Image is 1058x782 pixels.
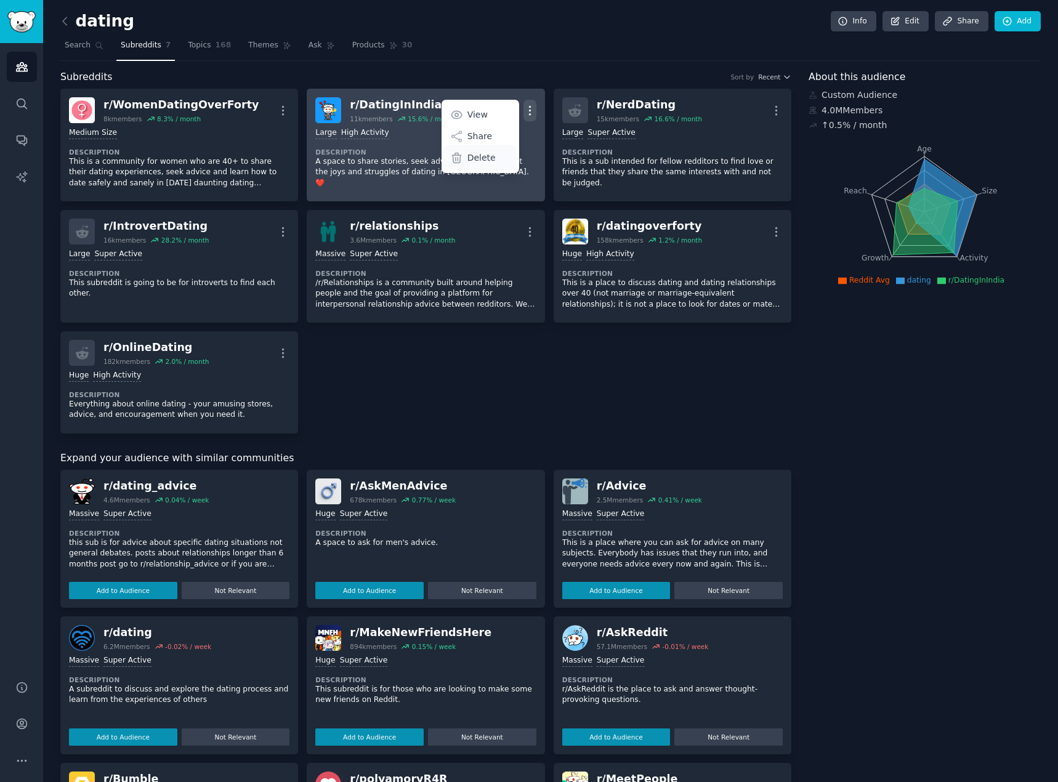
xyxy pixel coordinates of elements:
[315,529,536,538] dt: Description
[428,582,536,599] button: Not Relevant
[562,625,588,651] img: AskReddit
[597,97,702,113] div: r/ NerdDating
[428,728,536,746] button: Not Relevant
[340,655,388,667] div: Super Active
[161,236,209,244] div: 28.2 % / month
[315,156,536,189] p: A space to share stories, seek advice, and laugh about the joys and struggles of dating in [GEOGR...
[69,684,289,706] p: A subreddit to discuss and explore the dating process and learn from the experiences of others
[562,478,588,504] img: Advice
[562,728,671,746] button: Add to Audience
[982,186,997,195] tspan: Size
[304,36,339,61] a: Ask
[60,36,108,61] a: Search
[103,340,209,355] div: r/ OnlineDating
[350,236,397,244] div: 3.6M members
[103,97,259,113] div: r/ WomenDatingOverForty
[674,582,783,599] button: Not Relevant
[60,210,298,323] a: r/IntrovertDating16kmembers28.2% / monthLargeSuper ActiveDescriptionThis subreddit is going to be...
[103,219,209,234] div: r/ IntrovertDating
[69,156,289,189] p: This is a community for women who are 40+ to share their dating experiences, seek advice and lear...
[315,148,536,156] dt: Description
[315,509,335,520] div: Huge
[69,728,177,746] button: Add to Audience
[182,728,290,746] button: Not Relevant
[307,89,544,201] a: DatingInIndiar/DatingInIndia11kmembers15.6% / monthViewShareDeleteLargeHigh ActivityDescriptionA ...
[315,97,341,123] img: DatingInIndia
[121,40,161,51] span: Subreddits
[188,40,211,51] span: Topics
[597,478,702,494] div: r/ Advice
[562,655,592,667] div: Massive
[315,219,341,244] img: relationships
[467,151,496,164] p: Delete
[562,582,671,599] button: Add to Audience
[586,249,634,260] div: High Activity
[315,582,424,599] button: Add to Audience
[69,269,289,278] dt: Description
[350,115,392,123] div: 11k members
[248,40,278,51] span: Themes
[69,249,90,260] div: Large
[588,127,636,139] div: Super Active
[597,655,645,667] div: Super Active
[562,509,592,520] div: Massive
[658,496,702,504] div: 0.41 % / week
[350,219,455,234] div: r/ relationships
[822,119,887,132] div: ↑ 0.5 % / month
[69,582,177,599] button: Add to Audience
[315,728,424,746] button: Add to Audience
[103,478,209,494] div: r/ dating_advice
[103,496,150,504] div: 4.6M members
[562,269,783,278] dt: Description
[315,675,536,684] dt: Description
[562,675,783,684] dt: Description
[597,236,644,244] div: 158k members
[597,642,647,651] div: 57.1M members
[350,478,456,494] div: r/ AskMenAdvice
[340,509,388,520] div: Super Active
[69,370,89,382] div: Huge
[995,11,1041,32] a: Add
[69,148,289,156] dt: Description
[60,89,298,201] a: WomenDatingOverFortyr/WomenDatingOverForty8kmembers8.3% / monthMedium SizeDescriptionThis is a co...
[562,148,783,156] dt: Description
[60,451,294,466] span: Expand your audience with similar communities
[184,36,235,61] a: Topics168
[412,496,456,504] div: 0.77 % / week
[597,625,709,640] div: r/ AskReddit
[597,509,645,520] div: Super Active
[103,115,142,123] div: 8k members
[182,582,290,599] button: Not Relevant
[350,249,398,260] div: Super Active
[562,529,783,538] dt: Description
[960,254,988,262] tspan: Activity
[315,249,345,260] div: Massive
[69,97,95,123] img: WomenDatingOverForty
[315,538,536,549] p: A space to ask for men's advice.
[662,642,708,651] div: -0.01 % / week
[315,269,536,278] dt: Description
[597,496,644,504] div: 2.5M members
[69,478,95,504] img: dating_advice
[562,127,583,139] div: Large
[658,236,702,244] div: 1.2 % / month
[562,278,783,310] p: This is a place to discuss dating and dating relationships over 40 (not marriage or marriage-equi...
[411,236,455,244] div: 0.1 % / month
[758,73,791,81] button: Recent
[831,11,876,32] a: Info
[849,276,890,284] span: Reddit Avg
[103,655,151,667] div: Super Active
[94,249,142,260] div: Super Active
[157,115,201,123] div: 8.3 % / month
[597,115,639,123] div: 15k members
[844,186,867,195] tspan: Reach
[166,40,171,51] span: 7
[315,278,536,310] p: /r/Relationships is a community built around helping people and the goal of providing a platform ...
[165,357,209,366] div: 2.0 % / month
[562,249,582,260] div: Huge
[467,130,492,143] p: Share
[103,642,150,651] div: 6.2M members
[309,40,322,51] span: Ask
[103,625,211,640] div: r/ dating
[69,509,99,520] div: Massive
